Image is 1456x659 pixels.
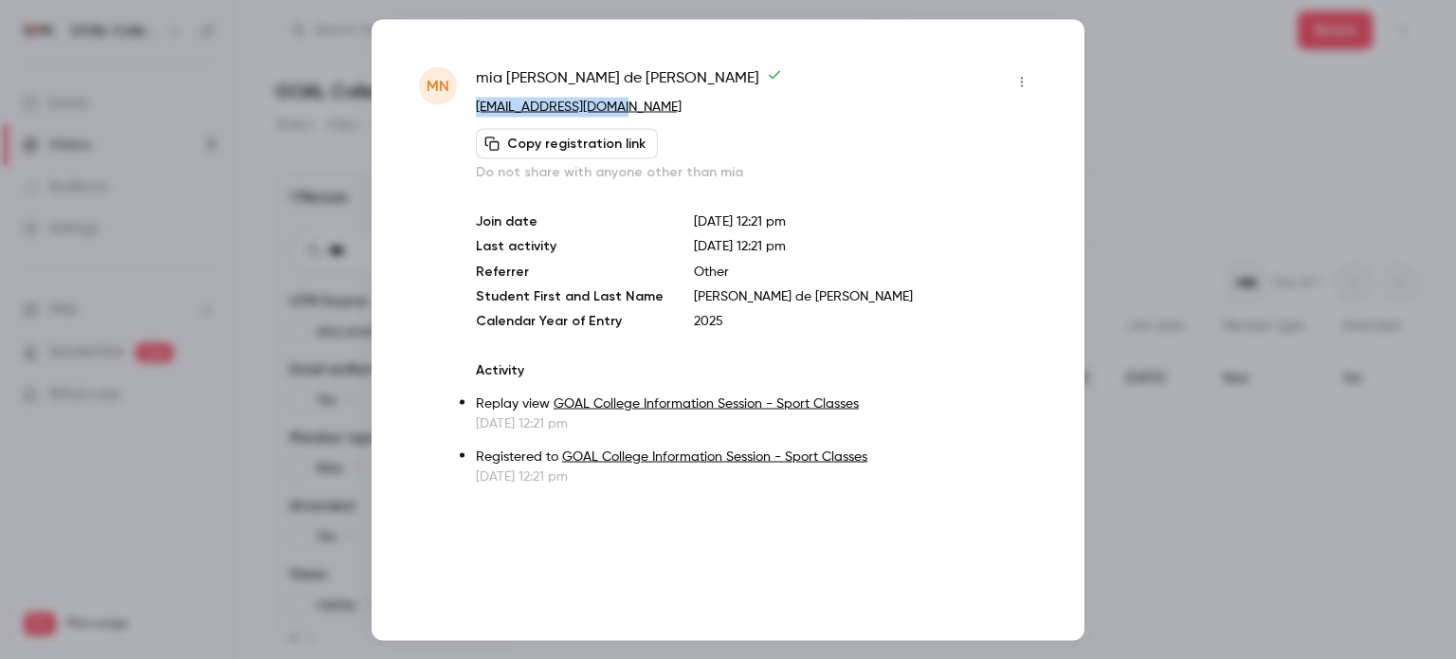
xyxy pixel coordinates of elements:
[476,447,1037,467] p: Registered to
[562,449,867,463] a: GOAL College Information Session - Sport Classes
[694,286,1037,305] p: [PERSON_NAME] de [PERSON_NAME]
[476,413,1037,432] p: [DATE] 12:21 pm
[427,74,449,97] span: mn
[554,396,859,410] a: GOAL College Information Session - Sport Classes
[476,100,682,113] a: [EMAIL_ADDRESS][DOMAIN_NAME]
[694,239,786,252] span: [DATE] 12:21 pm
[476,262,664,281] p: Referrer
[476,286,664,305] p: Student First and Last Name
[476,394,1037,413] p: Replay view
[476,66,782,97] span: mia [PERSON_NAME] de [PERSON_NAME]
[476,128,658,158] button: Copy registration link
[476,311,664,330] p: Calendar Year of Entry
[476,467,1037,485] p: [DATE] 12:21 pm
[694,262,1037,281] p: Other
[476,360,1037,379] p: Activity
[694,211,1037,230] p: [DATE] 12:21 pm
[476,211,664,230] p: Join date
[476,162,1037,181] p: Do not share with anyone other than mia
[694,311,1037,330] p: 2025
[476,236,664,256] p: Last activity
